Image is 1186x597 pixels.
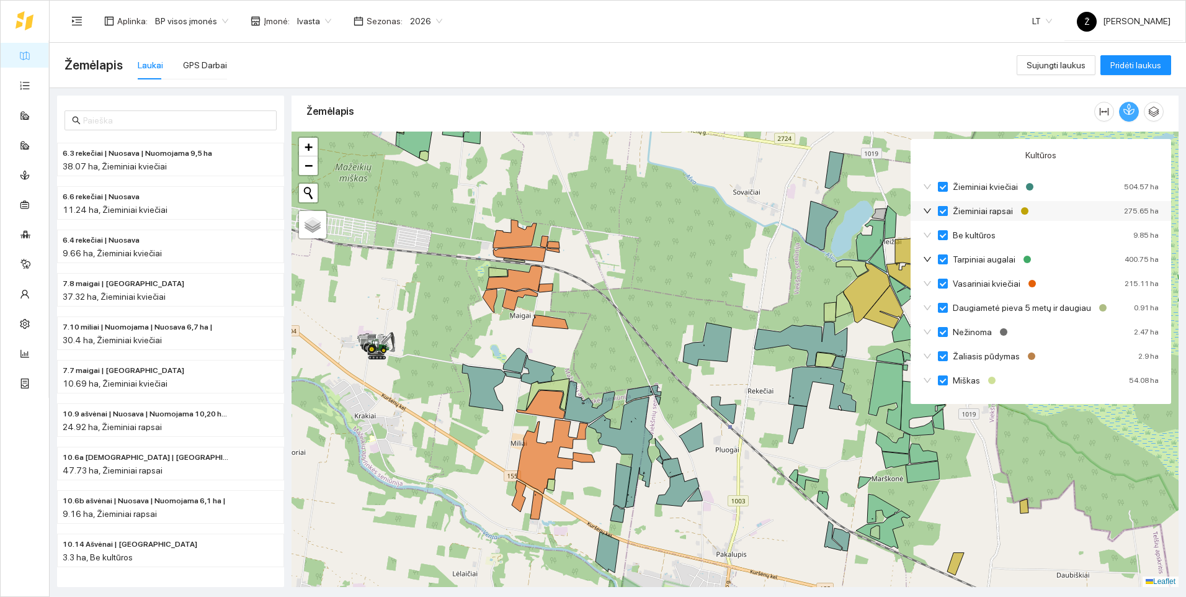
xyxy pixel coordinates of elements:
button: menu-unfold [65,9,89,34]
div: 0.91 ha [1134,301,1159,315]
span: down [923,182,932,191]
span: BP visos įmonės [155,12,228,30]
div: 2.47 ha [1134,325,1159,339]
span: 10.6a ašvėnai | Nuomojama | Nuosava 6,0 ha | [63,452,229,464]
button: Initiate a new search [299,184,318,202]
span: Sujungti laukus [1027,58,1086,72]
div: 504.57 ha [1124,180,1159,194]
span: search [72,116,81,125]
span: down [923,231,932,240]
span: Žaliasis pūdymas [948,349,1025,363]
a: Sujungti laukus [1017,60,1095,70]
a: Zoom out [299,156,318,175]
span: Nežinoma [948,325,997,339]
span: 6.4 rekečiai | Nuosava [63,235,140,246]
div: 54.08 ha [1129,374,1159,387]
span: down [923,207,932,215]
span: Žieminiai rapsai [948,204,1018,218]
span: 9.66 ha, Žieminiai kviečiai [63,248,162,258]
span: Ivasta [297,12,331,30]
span: 10.6b ašvėnai | Nuosava | Nuomojama 6,1 ha | [63,495,226,507]
a: Pridėti laukus [1100,60,1171,70]
button: Pridėti laukus [1100,55,1171,75]
span: 47.73 ha, Žieminiai rapsai [63,465,163,475]
span: 37.32 ha, Žieminiai kviečiai [63,292,166,302]
span: 7.10 miliai | Nuomojama | Nuosava 6,7 ha | [63,321,213,333]
a: Leaflet [1146,577,1175,586]
span: Ž [1084,12,1090,32]
span: Tarpiniai augalai [948,253,1020,266]
span: 24.92 ha, Žieminiai rapsai [63,422,162,432]
a: Layers [299,211,326,238]
span: 7.8 maigai | Nuosava [63,278,184,290]
span: 6.3 rekečiai | Nuosava | Nuomojama 9,5 ha [63,148,212,159]
span: down [923,352,932,361]
span: + [305,139,313,155]
div: 275.65 ha [1124,204,1159,218]
button: column-width [1094,102,1114,122]
span: 10.9 ašvėnai | Nuosava | Nuomojama 10,20 ha | [63,408,229,420]
button: Sujungti laukus [1017,55,1095,75]
span: Žieminiai kviečiai [948,180,1023,194]
span: 3.3 ha, Be kultūros [63,552,133,562]
span: Pridėti laukus [1110,58,1161,72]
span: 11.24 ha, Žieminiai kviečiai [63,205,167,215]
span: Įmonė : [264,14,290,28]
span: − [305,158,313,173]
span: down [923,376,932,385]
span: Daugiametė pieva 5 metų ir daugiau [948,301,1096,315]
span: layout [104,16,114,26]
span: [PERSON_NAME] [1077,16,1170,26]
span: 9.16 ha, Žieminiai rapsai [63,509,157,519]
span: 30.4 ha, Žieminiai kviečiai [63,335,162,345]
div: Žemėlapis [306,94,1094,129]
span: calendar [354,16,363,26]
span: 10.14 Ašvėnai | Nuosava [63,539,197,550]
span: LT [1032,12,1052,30]
span: down [923,303,932,312]
span: down [923,279,932,288]
div: 2.9 ha [1138,349,1159,363]
div: GPS Darbai [183,58,227,72]
span: Aplinka : [117,14,148,28]
input: Paieška [83,114,269,127]
div: 215.11 ha [1125,277,1159,290]
span: Be kultūros [948,228,1001,242]
span: Kultūros [1025,148,1056,162]
span: Vasariniai kviečiai [948,277,1025,290]
span: menu-unfold [71,16,82,27]
span: 38.07 ha, Žieminiai kviečiai [63,161,167,171]
span: 10.69 ha, Žieminiai kviečiai [63,379,167,388]
span: Miškas [948,374,985,387]
span: 6.6 rekečiai | Nuosava [63,191,140,203]
span: down [923,328,932,336]
a: Zoom in [299,138,318,156]
span: Sezonas : [367,14,403,28]
span: 7.7 maigai | Nuomojama [63,365,184,377]
div: Laukai [138,58,163,72]
span: down [923,255,932,264]
span: 2026 [410,12,442,30]
span: column-width [1095,107,1113,117]
span: shop [251,16,261,26]
span: Žemėlapis [65,55,123,75]
div: 9.85 ha [1133,228,1159,242]
div: 400.75 ha [1125,253,1159,266]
